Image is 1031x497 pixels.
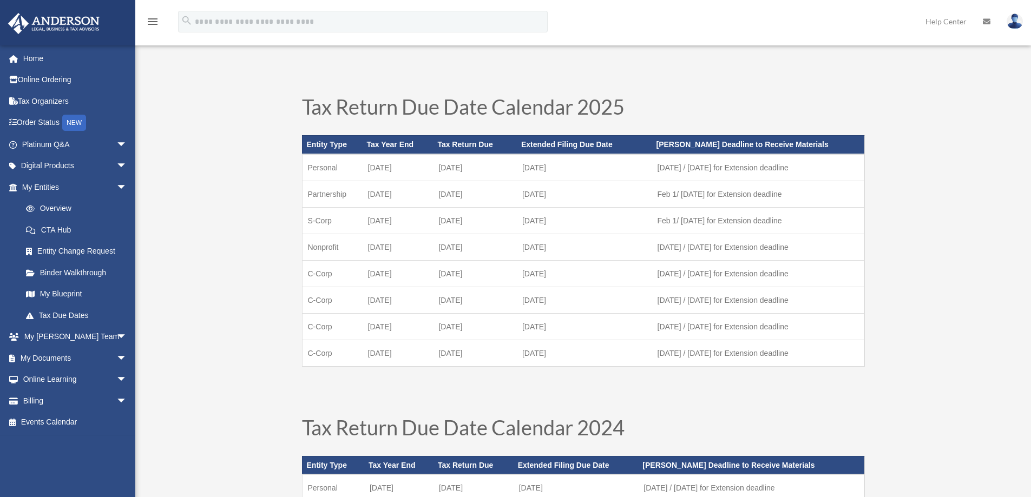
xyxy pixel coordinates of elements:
th: Extended Filing Due Date [517,135,652,154]
td: [DATE] [363,154,434,181]
a: Online Ordering [8,69,143,91]
th: Tax Return Due [434,456,514,474]
td: [DATE] [517,154,652,181]
td: [DATE] [433,313,517,340]
td: [DATE] [363,234,434,260]
a: Entity Change Request [15,241,143,262]
td: [DATE] [363,313,434,340]
a: My [PERSON_NAME] Teamarrow_drop_down [8,326,143,348]
a: Binder Walkthrough [15,262,143,283]
th: Entity Type [302,456,364,474]
a: My Documentsarrow_drop_down [8,347,143,369]
td: [DATE] / [DATE] for Extension deadline [652,154,864,181]
th: [PERSON_NAME] Deadline to Receive Materials [652,135,864,154]
td: [DATE] [363,260,434,287]
td: [DATE] [517,287,652,313]
img: Anderson Advisors Platinum Portal [5,13,103,34]
td: Feb 1/ [DATE] for Extension deadline [652,207,864,234]
td: [DATE] / [DATE] for Extension deadline [652,234,864,260]
td: C-Corp [302,313,363,340]
td: C-Corp [302,287,363,313]
a: CTA Hub [15,219,143,241]
span: arrow_drop_down [116,134,138,156]
td: Personal [302,154,363,181]
th: [PERSON_NAME] Deadline to Receive Materials [638,456,864,474]
a: Billingarrow_drop_down [8,390,143,412]
span: arrow_drop_down [116,390,138,412]
td: Feb 1/ [DATE] for Extension deadline [652,181,864,207]
a: menu [146,19,159,28]
div: NEW [62,115,86,131]
td: [DATE] [433,234,517,260]
td: [DATE] [517,313,652,340]
span: arrow_drop_down [116,369,138,391]
a: Tax Organizers [8,90,143,112]
a: Platinum Q&Aarrow_drop_down [8,134,143,155]
td: [DATE] [363,207,434,234]
th: Tax Year End [363,135,434,154]
a: My Blueprint [15,283,143,305]
td: [DATE] [433,207,517,234]
a: Digital Productsarrow_drop_down [8,155,143,177]
span: arrow_drop_down [116,326,138,348]
td: C-Corp [302,340,363,367]
td: [DATE] / [DATE] for Extension deadline [652,313,864,340]
i: menu [146,15,159,28]
td: [DATE] [363,181,434,207]
td: [DATE] [517,340,652,367]
th: Tax Year End [364,456,434,474]
td: [DATE] / [DATE] for Extension deadline [652,287,864,313]
a: Home [8,48,143,69]
td: C-Corp [302,260,363,287]
td: S-Corp [302,207,363,234]
span: arrow_drop_down [116,155,138,177]
h1: Tax Return Due Date Calendar 2025 [302,96,865,122]
td: [DATE] [517,260,652,287]
td: Partnership [302,181,363,207]
span: arrow_drop_down [116,176,138,198]
td: [DATE] [433,287,517,313]
a: Order StatusNEW [8,112,143,134]
a: Events Calendar [8,412,143,433]
a: My Entitiesarrow_drop_down [8,176,143,198]
td: [DATE] / [DATE] for Extension deadline [652,340,864,367]
td: [DATE] / [DATE] for Extension deadline [652,260,864,287]
td: Nonprofit [302,234,363,260]
a: Overview [15,198,143,220]
td: [DATE] [517,234,652,260]
td: [DATE] [433,181,517,207]
span: arrow_drop_down [116,347,138,369]
td: [DATE] [433,340,517,367]
td: [DATE] [517,181,652,207]
th: Entity Type [302,135,363,154]
td: [DATE] [433,154,517,181]
th: Tax Return Due [433,135,517,154]
img: User Pic [1007,14,1023,29]
h1: Tax Return Due Date Calendar 2024 [302,417,865,443]
td: [DATE] [517,207,652,234]
td: [DATE] [433,260,517,287]
i: search [181,15,193,26]
a: Tax Due Dates [15,304,138,326]
a: Online Learningarrow_drop_down [8,369,143,390]
td: [DATE] [363,340,434,367]
th: Extended Filing Due Date [514,456,639,474]
td: [DATE] [363,287,434,313]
